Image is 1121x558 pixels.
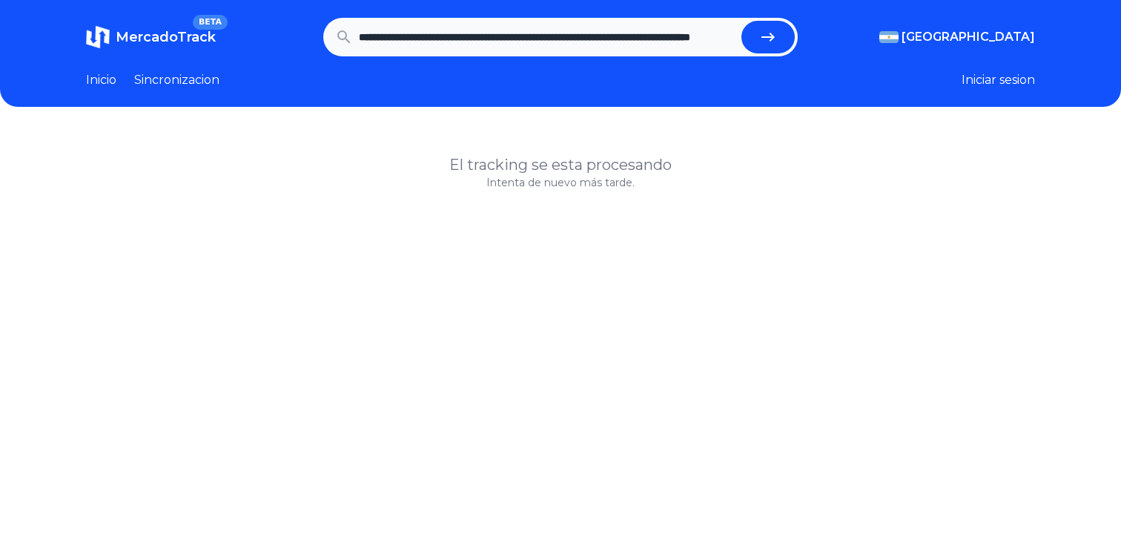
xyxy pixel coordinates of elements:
[86,154,1035,175] h1: El tracking se esta procesando
[879,31,899,43] img: Argentina
[86,71,116,89] a: Inicio
[962,71,1035,89] button: Iniciar sesion
[116,29,216,45] span: MercadoTrack
[134,71,219,89] a: Sincronizacion
[86,175,1035,190] p: Intenta de nuevo más tarde.
[86,25,110,49] img: MercadoTrack
[902,28,1035,46] span: [GEOGRAPHIC_DATA]
[86,25,216,49] a: MercadoTrackBETA
[879,28,1035,46] button: [GEOGRAPHIC_DATA]
[193,15,228,30] span: BETA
